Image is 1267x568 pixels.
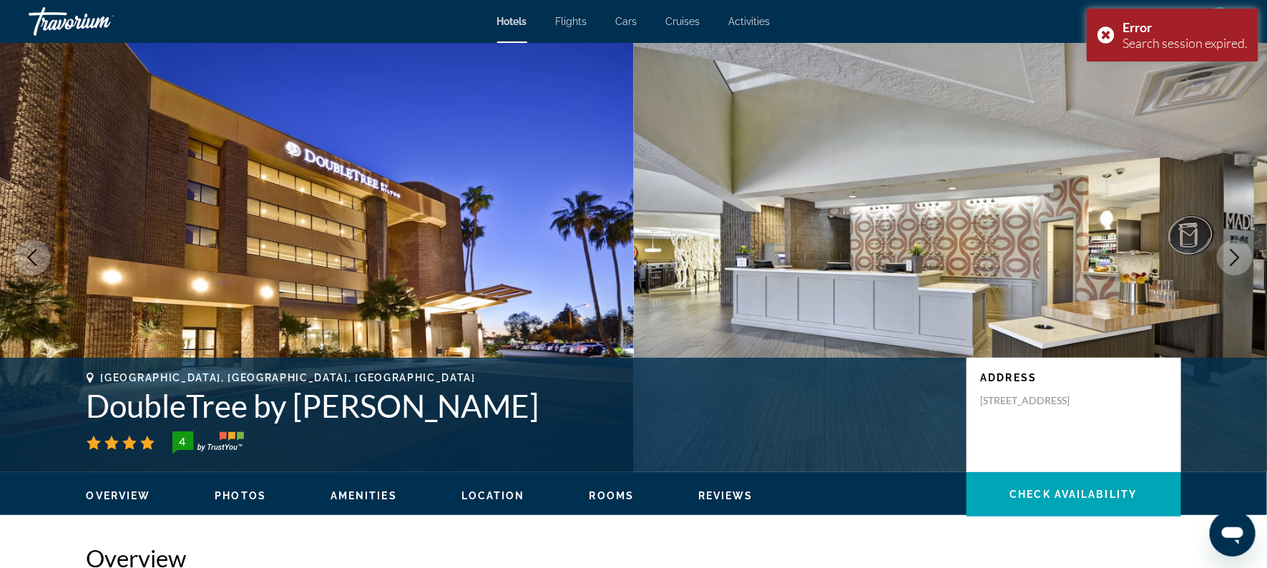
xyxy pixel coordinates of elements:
button: Amenities [331,489,397,502]
img: trustyou-badge-hor.svg [172,431,244,454]
a: Activities [729,16,771,27]
div: Error [1122,19,1248,35]
p: [STREET_ADDRESS] [981,394,1095,407]
span: [GEOGRAPHIC_DATA], [GEOGRAPHIC_DATA], [GEOGRAPHIC_DATA] [101,372,476,383]
iframe: Button to launch messaging window [1210,511,1256,557]
button: Previous image [14,240,50,275]
button: Check Availability [967,472,1181,516]
div: Search session expired. [1122,35,1248,51]
span: Rooms [590,490,635,501]
button: Rooms [590,489,635,502]
p: Address [981,372,1167,383]
span: Location [461,490,525,501]
span: Overview [87,490,151,501]
button: Reviews [698,489,753,502]
h1: DoubleTree by [PERSON_NAME] [87,387,952,424]
span: Reviews [698,490,753,501]
span: Photos [215,490,266,501]
a: Cruises [666,16,700,27]
button: Overview [87,489,151,502]
button: Photos [215,489,266,502]
a: Travorium [29,3,172,40]
button: Next image [1217,240,1253,275]
div: 4 [168,433,197,450]
span: Amenities [331,490,397,501]
a: Flights [556,16,587,27]
button: User Menu [1201,6,1238,36]
a: Cars [616,16,637,27]
span: Check Availability [1010,489,1138,500]
a: Hotels [497,16,527,27]
button: Location [461,489,525,502]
